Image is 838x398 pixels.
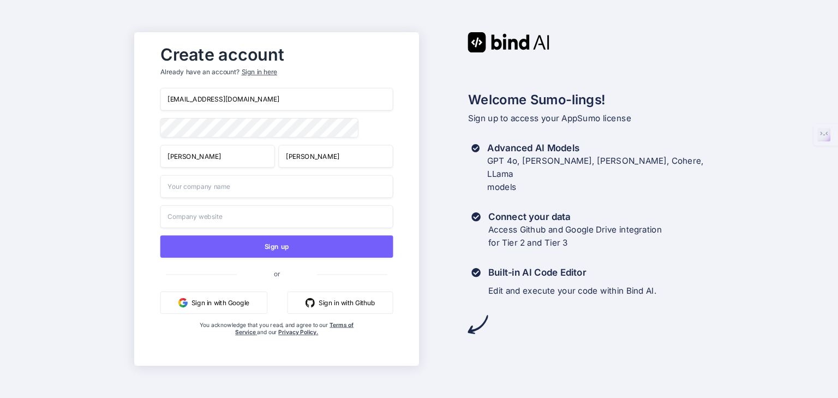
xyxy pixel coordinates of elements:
p: Edit and execute your code within Bind AI. [488,284,656,298]
div: Sign in here [241,68,277,77]
a: Terms of Service [235,321,354,335]
h3: Built-in AI Code Editor [488,266,656,279]
span: or [236,262,316,285]
h3: Advanced AI Models [487,142,704,155]
input: First Name [160,145,274,168]
input: Company website [160,205,393,228]
img: Bind AI logo [468,32,549,52]
h2: Create account [160,47,393,62]
p: Access Github and Google Drive integration for Tier 2 and Tier 3 [488,223,662,250]
p: Already have an account? [160,68,393,77]
img: github [306,298,315,307]
input: Email [160,88,393,111]
button: Sign in with Google [160,292,267,314]
button: Sign up [160,235,393,258]
p: GPT 4o, [PERSON_NAME], [PERSON_NAME], Cohere, LLama models [487,155,704,193]
img: arrow [468,314,488,335]
h3: Connect your data [488,210,662,223]
img: google [178,298,188,307]
p: Sign up to access your AppSumo license [468,112,704,125]
input: Last Name [278,145,393,168]
input: Your company name [160,175,393,198]
div: You acknowledge that you read, and agree to our and our [199,321,355,358]
a: Privacy Policy. [278,329,318,336]
h2: Welcome Sumo-lings! [468,90,704,109]
button: Sign in with Github [288,292,393,314]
